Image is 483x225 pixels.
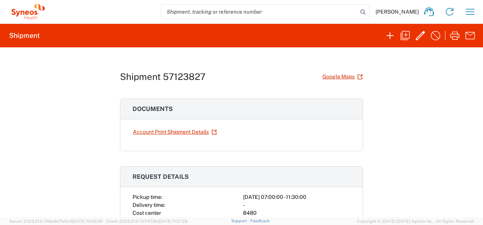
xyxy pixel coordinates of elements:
[120,71,205,82] h1: Shipment 57123827
[133,105,173,112] span: Documents
[72,219,103,223] span: [DATE] 10:09:35
[106,219,188,223] span: Client: 2025.21.0-7d7479b
[9,219,103,223] span: Server: 2025.21.0-769a9a7b8c3
[376,8,419,15] span: [PERSON_NAME]
[231,219,250,223] a: Support
[158,219,188,223] span: [DATE] 11:37:29
[161,5,358,19] input: Shipment, tracking or reference number
[243,193,350,201] div: [DATE] 07:00:00 - 11:30:00
[243,201,350,209] div: -
[9,31,40,40] h2: Shipment
[250,219,270,223] a: Feedback
[243,209,350,217] div: 8480
[133,210,161,216] span: Cost center
[133,125,217,139] a: Account Print Shipment Details
[133,194,162,200] span: Pickup time:
[357,218,474,225] span: Copyright © [DATE]-[DATE] Agistix Inc., All Rights Reserved
[322,70,363,83] a: Google Maps
[133,202,165,208] span: Delivery time:
[133,173,189,180] span: Request details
